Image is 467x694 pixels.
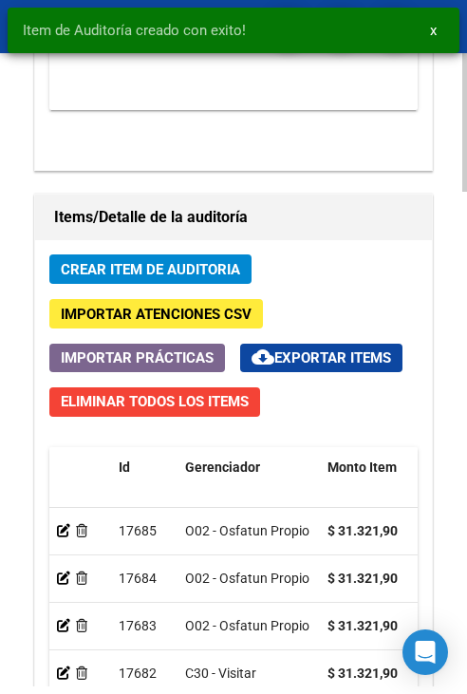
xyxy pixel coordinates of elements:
[327,666,398,681] strong: $ 31.321,90
[240,344,402,372] button: Exportar Items
[327,618,398,633] strong: $ 31.321,90
[119,460,130,475] span: Id
[119,618,157,633] span: 17683
[61,261,240,278] span: Crear Item de Auditoria
[185,460,260,475] span: Gerenciador
[415,13,452,47] button: x
[61,349,214,366] span: Importar Prácticas
[185,618,309,633] span: O02 - Osfatun Propio
[177,447,320,531] datatable-header-cell: Gerenciador
[185,666,256,681] span: C30 - Visitar
[320,447,453,531] datatable-header-cell: Monto Item
[119,571,157,586] span: 17684
[61,393,249,410] span: Eliminar Todos los Items
[49,254,252,284] button: Crear Item de Auditoria
[119,523,157,538] span: 17685
[111,447,177,531] datatable-header-cell: Id
[119,666,157,681] span: 17682
[61,306,252,323] span: Importar Atenciones CSV
[49,344,225,372] button: Importar Prácticas
[23,21,246,40] span: Item de Auditoría creado con exito!
[54,202,413,233] h1: Items/Detalle de la auditoría
[49,299,263,328] button: Importar Atenciones CSV
[327,523,398,538] strong: $ 31.321,90
[402,629,448,675] div: Open Intercom Messenger
[252,349,391,366] span: Exportar Items
[327,571,398,586] strong: $ 31.321,90
[49,387,260,417] button: Eliminar Todos los Items
[430,22,437,39] span: x
[252,346,274,368] mat-icon: cloud_download
[185,523,309,538] span: O02 - Osfatun Propio
[327,460,397,475] span: Monto Item
[185,571,309,586] span: O02 - Osfatun Propio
